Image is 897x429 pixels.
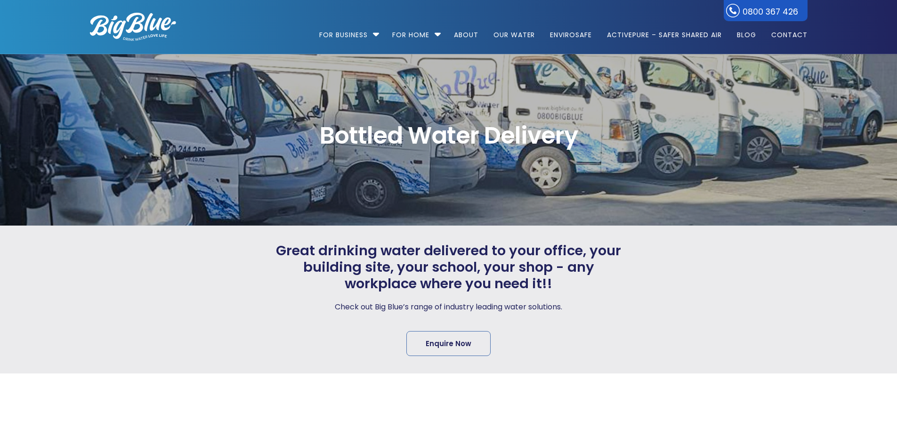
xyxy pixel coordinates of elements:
span: Bottled Water Delivery [90,124,808,147]
a: Enquire Now [406,331,491,356]
span: Great drinking water delivered to your office, your building site, your school, your shop - any w... [274,243,624,291]
img: logo [90,13,176,41]
p: Check out Big Blue’s range of industry leading water solutions. [274,300,624,314]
